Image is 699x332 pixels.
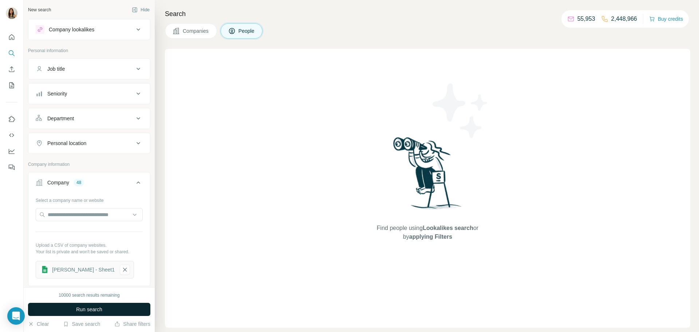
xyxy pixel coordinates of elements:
p: Your list is private and won't be saved or shared. [36,249,143,255]
button: Company lookalikes [28,21,150,38]
img: Surfe Illustration - Stars [428,78,493,144]
button: Enrich CSV [6,63,17,76]
button: Clear [28,320,49,328]
div: Seniority [47,90,67,97]
button: Job title [28,60,150,78]
p: 55,953 [577,15,595,23]
span: Lookalikes search [423,225,473,231]
button: Feedback [6,161,17,174]
button: Personal location [28,134,150,152]
div: Job title [47,65,65,73]
button: Seniority [28,85,150,102]
div: [PERSON_NAME] - Sheet1 [52,266,115,273]
button: Use Surfe API [6,129,17,142]
button: Hide [127,4,155,15]
button: Department [28,110,150,127]
div: Select a company name or website [36,194,143,204]
span: Companies [183,27,209,35]
h4: Search [165,9,690,19]
span: applying Filters [409,234,452,240]
button: Company48 [28,174,150,194]
div: Open Intercom Messenger [7,307,25,325]
button: Use Surfe on LinkedIn [6,113,17,126]
div: 48 [74,179,84,186]
div: Company [47,179,69,186]
button: Search [6,47,17,60]
span: Find people using or by [369,224,486,241]
img: Surfe Illustration - Woman searching with binoculars [390,135,466,216]
p: Upload a CSV of company websites. [36,242,143,249]
span: Run search [76,306,102,313]
span: People [238,27,255,35]
div: Personal location [47,140,86,147]
img: Avatar [6,7,17,19]
button: My lists [6,79,17,92]
img: gsheets icon [40,265,50,275]
button: Share filters [114,320,150,328]
div: New search [28,7,51,13]
p: Personal information [28,47,150,54]
p: Company information [28,161,150,168]
button: Dashboard [6,145,17,158]
div: Department [47,115,74,122]
button: Run search [28,303,150,316]
p: 2,448,966 [611,15,637,23]
div: Company lookalikes [49,26,94,33]
button: Save search [63,320,100,328]
button: Quick start [6,31,17,44]
div: 10000 search results remaining [59,292,119,298]
button: Buy credits [649,14,683,24]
